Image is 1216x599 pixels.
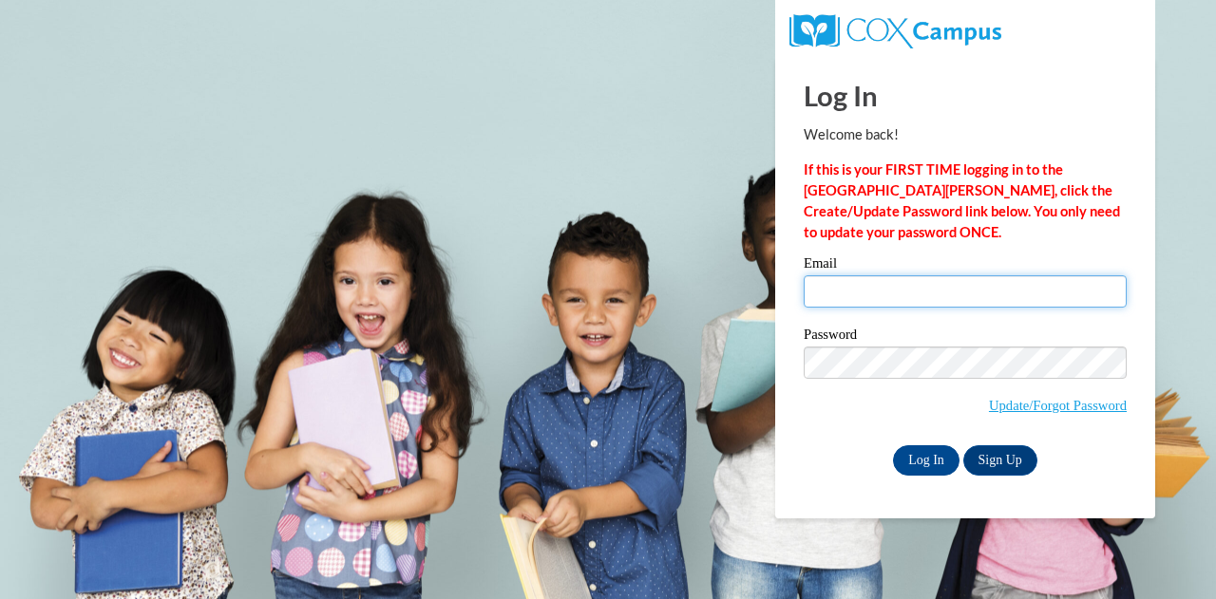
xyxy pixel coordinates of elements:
[789,14,1001,48] img: COX Campus
[804,161,1120,240] strong: If this is your FIRST TIME logging in to the [GEOGRAPHIC_DATA][PERSON_NAME], click the Create/Upd...
[804,328,1127,346] label: Password
[989,398,1127,413] a: Update/Forgot Password
[804,124,1127,145] p: Welcome back!
[789,22,1001,38] a: COX Campus
[963,445,1037,476] a: Sign Up
[893,445,959,476] input: Log In
[804,256,1127,275] label: Email
[804,76,1127,115] h1: Log In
